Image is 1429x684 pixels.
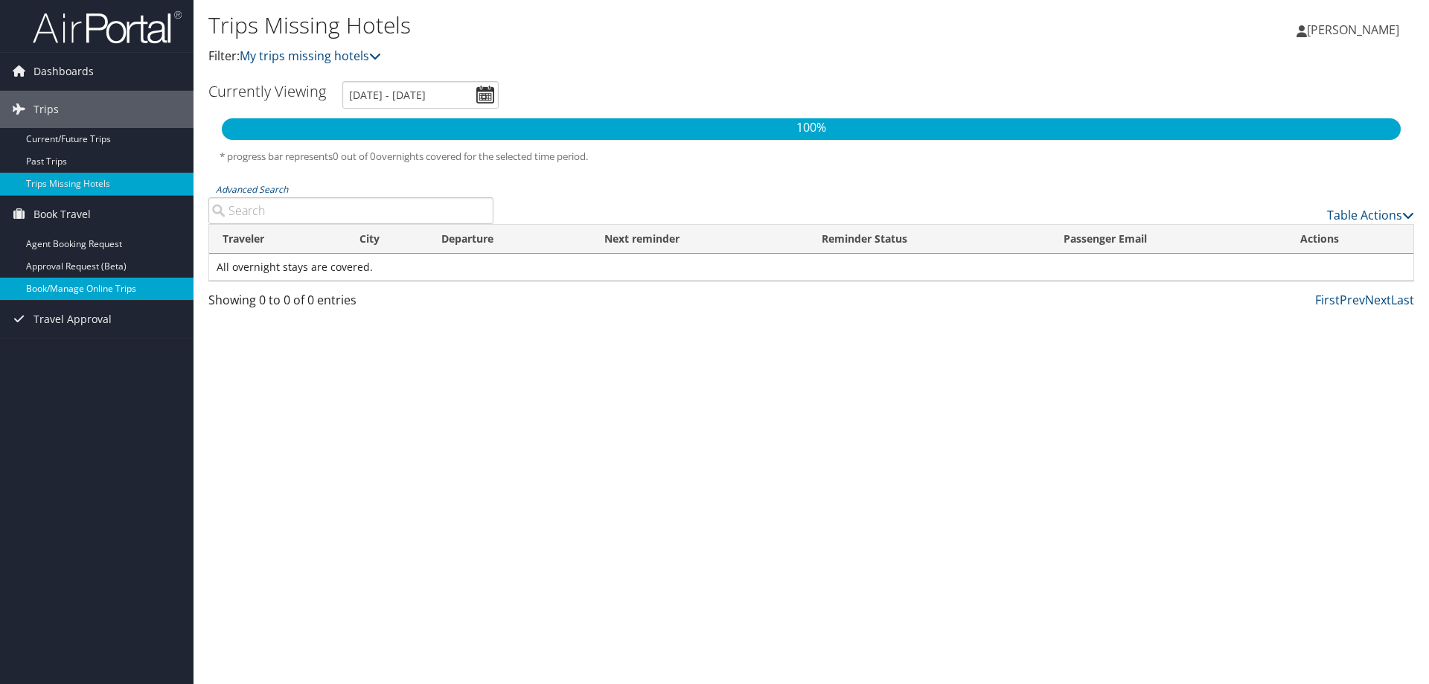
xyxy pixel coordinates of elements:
th: Next reminder [591,225,809,254]
a: Advanced Search [216,183,288,196]
td: All overnight stays are covered. [209,254,1413,281]
input: Advanced Search [208,197,493,224]
th: Reminder Status [808,225,1050,254]
p: Filter: [208,47,1012,66]
span: [PERSON_NAME] [1307,22,1399,38]
th: Departure: activate to sort column descending [428,225,590,254]
a: Table Actions [1327,207,1414,223]
th: Actions [1287,225,1413,254]
h5: * progress bar represents overnights covered for the selected time period. [220,150,1403,164]
span: Dashboards [33,53,94,90]
h1: Trips Missing Hotels [208,10,1012,41]
img: airportal-logo.png [33,10,182,45]
a: Next [1365,292,1391,308]
a: My trips missing hotels [240,48,381,64]
input: [DATE] - [DATE] [342,81,499,109]
span: Trips [33,91,59,128]
h3: Currently Viewing [208,81,326,101]
a: Prev [1340,292,1365,308]
a: Last [1391,292,1414,308]
th: City: activate to sort column ascending [346,225,428,254]
div: Showing 0 to 0 of 0 entries [208,291,493,316]
th: Passenger Email: activate to sort column ascending [1050,225,1287,254]
a: [PERSON_NAME] [1297,7,1414,52]
span: Travel Approval [33,301,112,338]
span: Book Travel [33,196,91,233]
span: 0 out of 0 [333,150,376,163]
a: First [1315,292,1340,308]
th: Traveler: activate to sort column ascending [209,225,346,254]
p: 100% [222,118,1401,138]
